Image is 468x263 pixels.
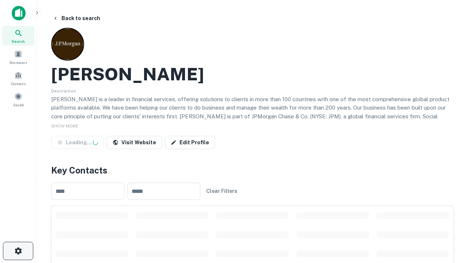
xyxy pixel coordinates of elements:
[51,164,453,177] h4: Key Contacts
[13,102,24,108] span: Saved
[51,64,204,85] h2: [PERSON_NAME]
[431,205,468,240] iframe: Chat Widget
[2,26,34,46] a: Search
[165,136,215,149] a: Edit Profile
[50,12,103,25] button: Back to search
[51,95,453,138] p: [PERSON_NAME] is a leader in financial services, offering solutions to clients in more than 100 c...
[2,47,34,67] a: Borrowers
[2,68,34,88] a: Contacts
[12,6,26,20] img: capitalize-icon.png
[51,123,78,129] span: SHOW MORE
[10,60,27,65] span: Borrowers
[107,136,162,149] a: Visit Website
[203,184,240,198] button: Clear Filters
[12,38,25,44] span: Search
[11,81,26,87] span: Contacts
[2,89,34,109] a: Saved
[51,88,76,94] span: Description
